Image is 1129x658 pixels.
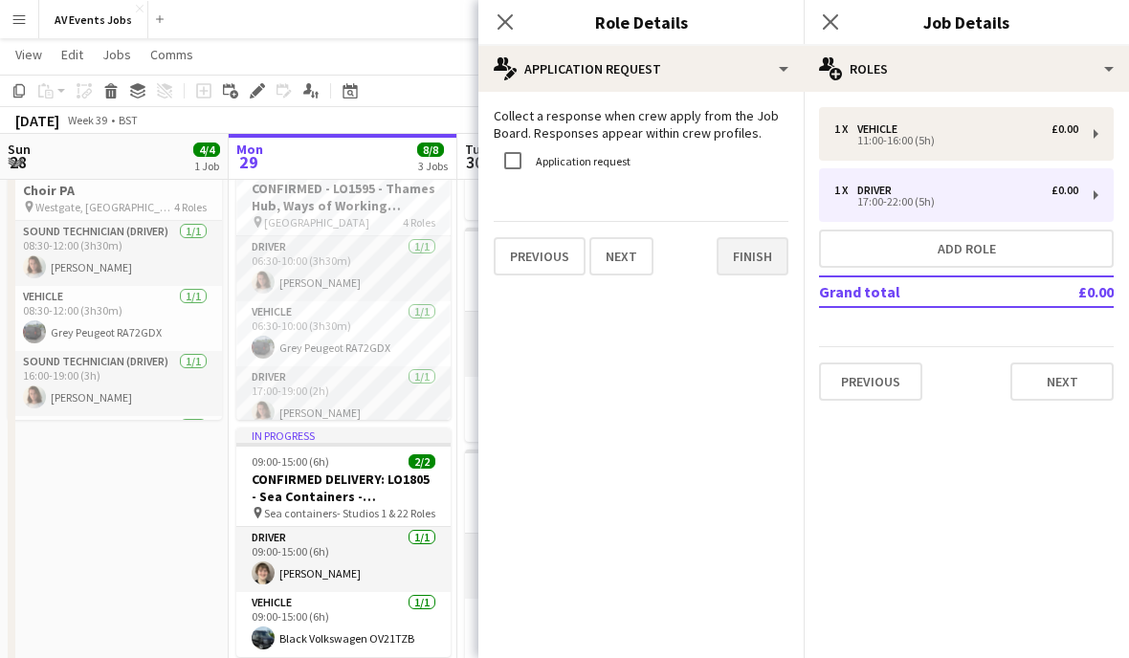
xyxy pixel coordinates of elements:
[8,137,222,420] app-job-card: 08:30-19:00 (10h30m)4/4V.LIGHT PENCIL: Oxford BHF Choir PA Westgate, [GEOGRAPHIC_DATA]4 RolesSoun...
[717,237,788,275] button: Finish
[409,454,435,469] span: 2/2
[804,10,1129,34] h3: Job Details
[8,221,222,286] app-card-role: Sound technician (Driver)1/108:30-12:00 (3h30m)[PERSON_NAME]
[95,42,139,67] a: Jobs
[494,237,586,275] button: Previous
[819,276,1023,307] td: Grand total
[39,1,148,38] button: AV Events Jobs
[465,141,487,158] span: Tue
[236,527,451,592] app-card-role: Driver1/109:00-15:00 (6h)[PERSON_NAME]
[119,113,138,127] div: BST
[236,301,451,366] app-card-role: Vehicle1/106:30-10:00 (3h30m)Grey Peugeot RA72GDX
[233,151,263,173] span: 29
[1052,122,1078,136] div: £0.00
[417,143,444,157] span: 8/8
[236,141,263,158] span: Mon
[8,416,222,481] app-card-role: Vehicle1/1
[478,10,804,34] h3: Role Details
[1052,184,1078,197] div: £0.00
[8,164,222,199] h3: V.LIGHT PENCIL: Oxford BHF Choir PA
[5,151,31,173] span: 28
[102,46,131,63] span: Jobs
[465,312,679,377] app-card-role: Driver1/109:00-12:00 (3h)[PERSON_NAME]
[35,200,174,214] span: Westgate, [GEOGRAPHIC_DATA]
[418,159,448,173] div: 3 Jobs
[8,351,222,416] app-card-role: Sound technician (Driver)1/116:00-19:00 (3h)[PERSON_NAME]
[465,477,679,512] h3: CONFIRMED: JGS1804 - [GEOGRAPHIC_DATA] - AWE GradFest
[589,237,653,275] button: Next
[8,286,222,351] app-card-role: Vehicle1/108:30-12:00 (3h30m)Grey Peugeot RA72GDX
[804,46,1129,92] div: Roles
[465,377,679,442] app-card-role: Vehicle1/109:00-12:00 (3h)Grey Peugeot RA72GDX
[834,136,1078,145] div: 11:00-16:00 (5h)
[194,159,219,173] div: 1 Job
[15,46,42,63] span: View
[494,107,788,142] p: Collect a response when crew apply from the Job Board. Responses appear within crew profiles.
[819,362,922,401] button: Previous
[465,255,679,290] h3: DELIVERY: LO1815 - Yes/[PERSON_NAME] hire
[236,471,451,505] h3: CONFIRMED DELIVERY: LO1805 - Sea Containers - Transparity Customer Summit
[150,46,193,63] span: Comms
[478,46,804,92] div: Application Request
[236,592,451,657] app-card-role: Vehicle1/109:00-15:00 (6h)Black Volkswagen OV21TZB
[61,46,83,63] span: Edit
[819,230,1114,268] button: Add role
[1023,276,1114,307] td: £0.00
[1010,362,1114,401] button: Next
[252,454,329,469] span: 09:00-15:00 (6h)
[143,42,201,67] a: Comms
[236,236,451,301] app-card-role: Driver1/106:30-10:00 (3h30m)[PERSON_NAME]
[857,184,899,197] div: Driver
[834,197,1078,207] div: 17:00-22:00 (5h)
[834,122,857,136] div: 1 x
[236,428,451,443] div: In progress
[462,151,487,173] span: 30
[236,428,451,657] app-job-card: In progress09:00-15:00 (6h)2/2CONFIRMED DELIVERY: LO1805 - Sea Containers - Transparity Customer ...
[264,215,369,230] span: [GEOGRAPHIC_DATA]
[54,42,91,67] a: Edit
[264,506,403,520] span: Sea containers- Studios 1 & 2
[174,200,207,214] span: 4 Roles
[8,42,50,67] a: View
[834,184,857,197] div: 1 x
[236,180,451,214] h3: CONFIRMED - LO1595 - Thames Hub, Ways of Working session
[465,534,679,599] app-card-role: Driver1/116:30-18:30 (2h)[PERSON_NAME]
[193,143,220,157] span: 4/4
[532,154,631,168] label: Application request
[857,122,905,136] div: Vehicle
[465,164,679,199] h3: [PERSON_NAME] NOT AVAILABLE - AFTERNOON
[63,113,111,127] span: Week 39
[15,111,59,130] div: [DATE]
[403,215,435,230] span: 4 Roles
[236,366,451,431] app-card-role: Driver1/117:00-19:00 (2h)[PERSON_NAME]
[465,228,679,442] app-job-card: 09:00-12:00 (3h)2/2DELIVERY: LO1815 - Yes/[PERSON_NAME] hire Yes Events2 RolesDriver1/109:00-12:0...
[236,137,451,420] app-job-card: In progress06:30-19:00 (12h30m)4/4CONFIRMED - LO1595 - Thames Hub, Ways of Working session [GEOGR...
[8,141,31,158] span: Sun
[403,506,435,520] span: 2 Roles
